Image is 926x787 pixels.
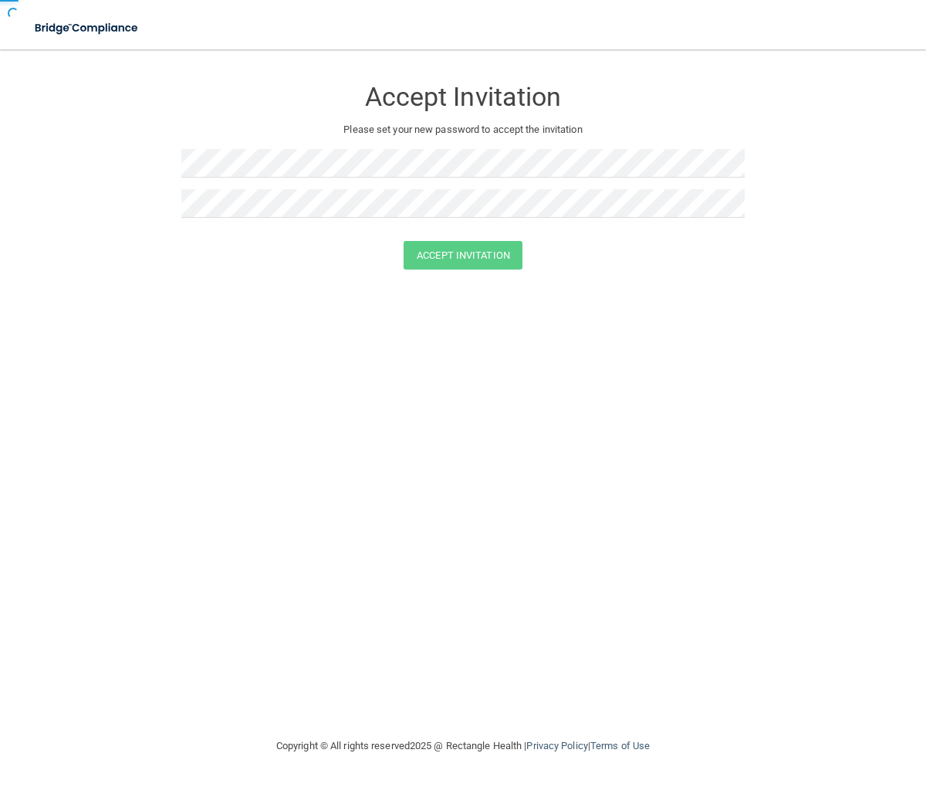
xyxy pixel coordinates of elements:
img: bridge_compliance_login_screen.278c3ca4.svg [23,12,151,44]
a: Privacy Policy [526,740,587,751]
a: Terms of Use [590,740,650,751]
p: Please set your new password to accept the invitation [193,120,733,139]
button: Accept Invitation [404,241,522,270]
h3: Accept Invitation [181,83,745,111]
div: Copyright © All rights reserved 2025 @ Rectangle Health | | [181,721,745,771]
